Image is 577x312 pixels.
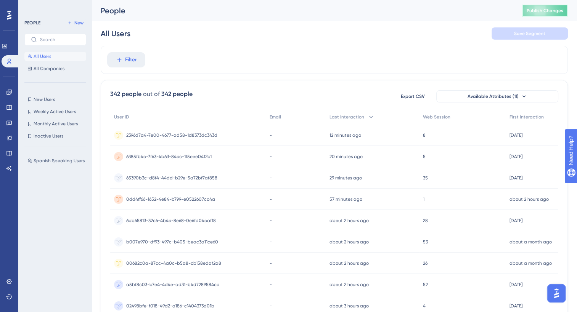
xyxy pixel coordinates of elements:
[24,95,86,104] button: New Users
[329,218,369,223] time: about 2 hours ago
[423,282,428,288] span: 52
[125,55,137,64] span: Filter
[126,239,218,245] span: b007e970-df93-497c-b405-beac3a11ce60
[126,132,217,138] span: 2396d7a4-7e00-4677-ad58-1d8373dc343d
[522,5,568,17] button: Publish Changes
[270,303,272,309] span: -
[509,197,549,202] time: about 2 hours ago
[509,154,522,159] time: [DATE]
[329,303,369,309] time: about 3 hours ago
[423,218,428,224] span: 28
[509,114,544,120] span: First Interaction
[329,133,361,138] time: 12 minutes ago
[161,90,193,99] div: 342 people
[110,90,141,99] div: 342 people
[329,239,369,245] time: about 2 hours ago
[527,8,563,14] span: Publish Changes
[329,114,364,120] span: Last Interaction
[107,52,145,67] button: Filter
[24,131,86,141] button: Inactive Users
[74,20,84,26] span: New
[34,109,76,115] span: Weekly Active Users
[34,96,55,102] span: New Users
[126,303,214,309] span: 02498bfe-f018-49d2-a186-c1404373d01b
[468,93,519,99] span: Available Attributes (11)
[34,66,64,72] span: All Companies
[126,154,212,160] span: 6385fb4c-7f63-4b63-84cc-1f5eee0412b1
[509,133,522,138] time: [DATE]
[270,132,272,138] span: -
[34,133,63,139] span: Inactive Users
[126,282,220,288] span: a5bf8c03-b7e4-4d4e-ad31-b4d7289584ca
[492,27,568,40] button: Save Segment
[101,28,130,39] div: All Users
[114,114,129,120] span: User ID
[401,93,425,99] span: Export CSV
[270,282,272,288] span: -
[509,303,522,309] time: [DATE]
[101,5,503,16] div: People
[514,30,545,37] span: Save Segment
[34,121,78,127] span: Monthly Active Users
[329,197,362,202] time: 57 minutes ago
[509,282,522,287] time: [DATE]
[126,218,216,224] span: 6bb65813-32c6-4b4c-8e68-0e6fd04caf18
[126,196,215,202] span: 0dd4ff66-1652-4e84-b799-e0522607cc4a
[509,218,522,223] time: [DATE]
[394,90,432,102] button: Export CSV
[24,64,86,73] button: All Companies
[423,260,428,266] span: 26
[423,175,428,181] span: 35
[126,175,217,181] span: 65390b3c-d8f4-44dd-b29e-5a72bf7af858
[423,196,424,202] span: 1
[18,2,48,11] span: Need Help?
[270,239,272,245] span: -
[423,132,426,138] span: 8
[24,119,86,128] button: Monthly Active Users
[24,156,91,165] button: Spanish Speaking Users
[423,303,426,309] span: 4
[270,114,281,120] span: Email
[509,175,522,181] time: [DATE]
[270,260,272,266] span: -
[329,154,363,159] time: 20 minutes ago
[270,154,272,160] span: -
[509,239,552,245] time: about a month ago
[545,282,568,305] iframe: UserGuiding AI Assistant Launcher
[126,260,221,266] span: 00682c0a-87cc-4a0c-b5a8-cb158edaf2a8
[329,261,369,266] time: about 2 hours ago
[270,175,272,181] span: -
[270,218,272,224] span: -
[34,158,85,164] span: Spanish Speaking Users
[423,154,426,160] span: 5
[329,282,369,287] time: about 2 hours ago
[65,18,86,27] button: New
[143,90,160,99] div: out of
[509,261,552,266] time: about a month ago
[24,107,86,116] button: Weekly Active Users
[24,20,40,26] div: PEOPLE
[436,90,558,102] button: Available Attributes (11)
[423,239,428,245] span: 53
[329,175,362,181] time: 29 minutes ago
[34,53,51,59] span: All Users
[423,114,450,120] span: Web Session
[40,37,80,42] input: Search
[24,52,86,61] button: All Users
[270,196,272,202] span: -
